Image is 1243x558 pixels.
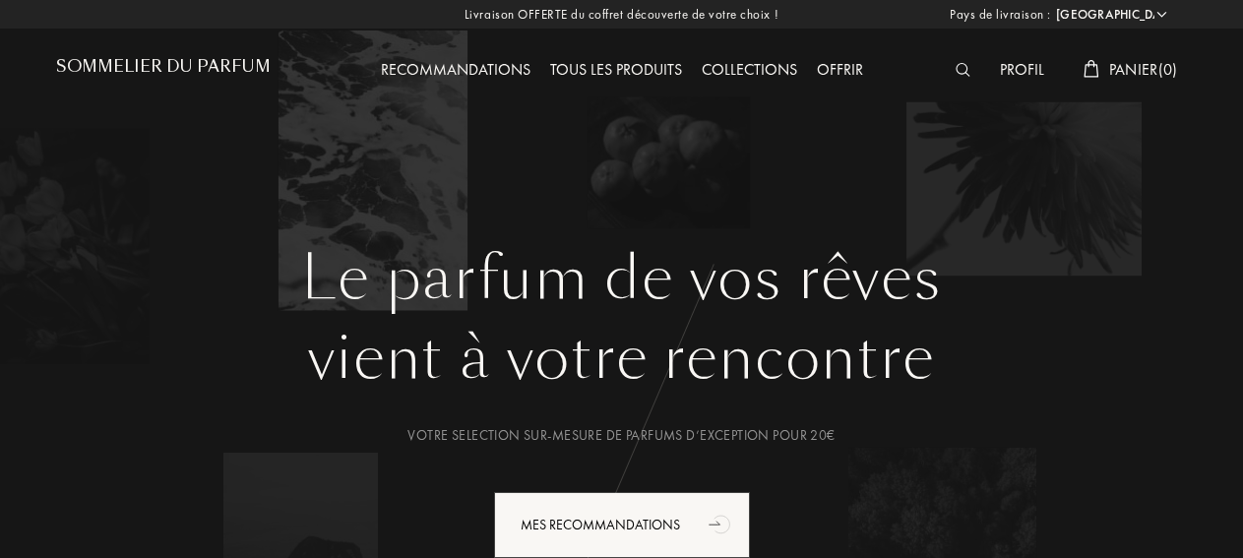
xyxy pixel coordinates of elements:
div: Tous les produits [540,58,692,84]
h1: Le parfum de vos rêves [71,243,1173,314]
a: Collections [692,59,807,80]
img: cart_white.svg [1084,60,1099,78]
a: Sommelier du Parfum [56,57,271,84]
div: Recommandations [371,58,540,84]
div: animation [702,504,741,543]
a: Tous les produits [540,59,692,80]
a: Offrir [807,59,873,80]
a: Recommandations [371,59,540,80]
div: Collections [692,58,807,84]
div: Offrir [807,58,873,84]
div: Votre selection sur-mesure de parfums d’exception pour 20€ [71,425,1173,446]
img: search_icn_white.svg [956,63,970,77]
a: Profil [990,59,1054,80]
div: Mes Recommandations [494,492,750,558]
div: Profil [990,58,1054,84]
span: Pays de livraison : [950,5,1051,25]
a: Mes Recommandationsanimation [479,492,765,558]
div: vient à votre rencontre [71,314,1173,403]
span: Panier ( 0 ) [1109,59,1178,80]
h1: Sommelier du Parfum [56,57,271,76]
